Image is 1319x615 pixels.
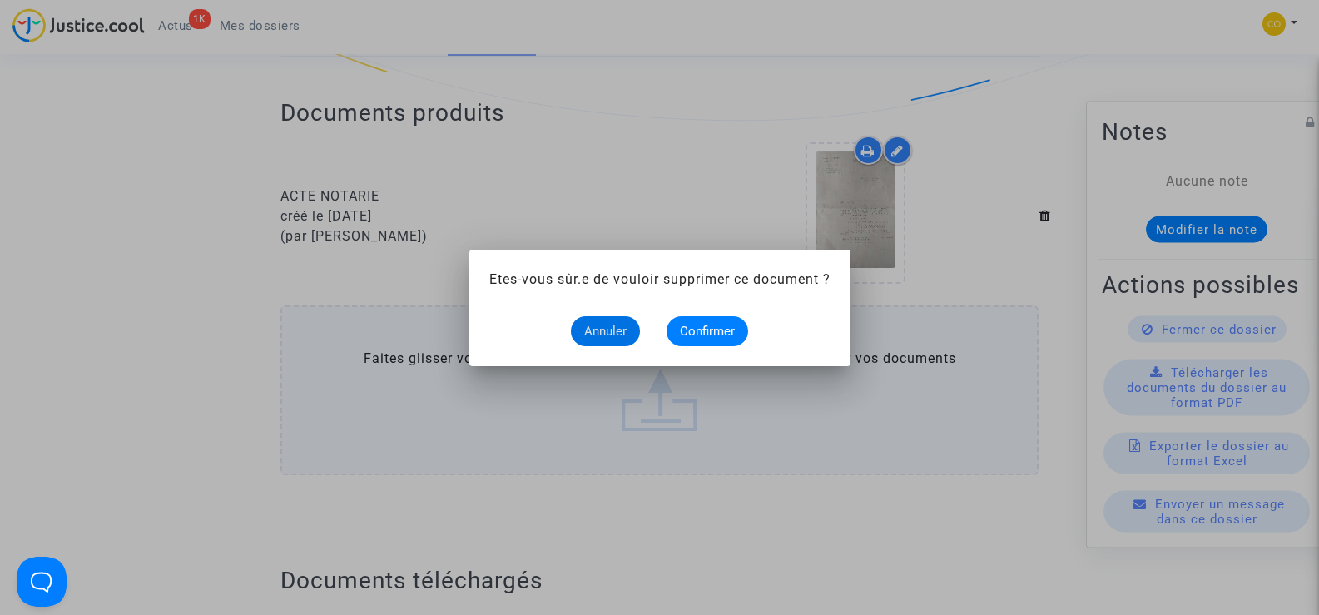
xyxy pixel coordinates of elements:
span: Confirmer [680,324,735,339]
button: Confirmer [667,316,748,346]
button: Annuler [571,316,640,346]
span: Annuler [584,324,627,339]
span: Etes-vous sûr.e de vouloir supprimer ce document ? [489,271,831,287]
iframe: Help Scout Beacon - Open [17,557,67,607]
